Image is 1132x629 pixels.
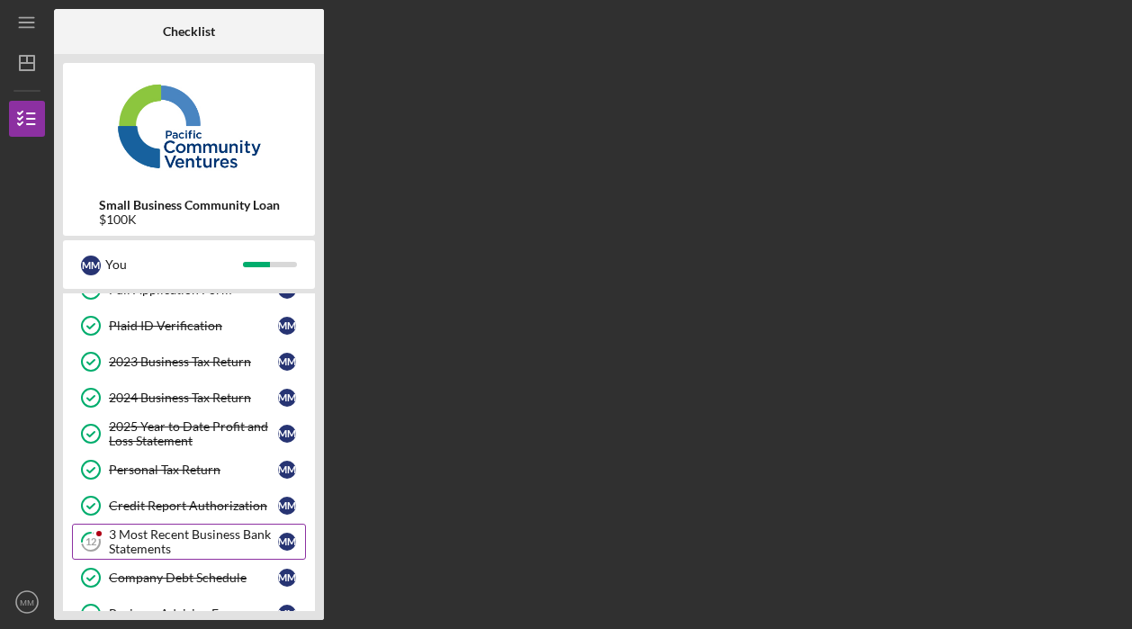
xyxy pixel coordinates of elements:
[278,317,296,335] div: M M
[9,584,45,620] button: MM
[163,24,215,39] b: Checklist
[85,536,96,548] tspan: 12
[72,416,306,452] a: 2025 Year to Date Profit and Loss StatementMM
[109,571,278,585] div: Company Debt Schedule
[72,524,306,560] a: 123 Most Recent Business Bank StatementsMM
[105,249,243,280] div: You
[278,605,296,623] div: M M
[72,488,306,524] a: Credit Report AuthorizationMM
[81,256,101,275] div: M M
[278,425,296,443] div: M M
[109,607,278,621] div: Business Advising Form
[278,497,296,515] div: M M
[109,391,278,405] div: 2024 Business Tax Return
[109,319,278,333] div: Plaid ID Verification
[278,389,296,407] div: M M
[63,72,315,180] img: Product logo
[109,355,278,369] div: 2023 Business Tax Return
[109,527,278,556] div: 3 Most Recent Business Bank Statements
[278,569,296,587] div: M M
[278,353,296,371] div: M M
[99,212,280,227] div: $100K
[72,452,306,488] a: Personal Tax ReturnMM
[109,499,278,513] div: Credit Report Authorization
[109,419,278,448] div: 2025 Year to Date Profit and Loss Statement
[109,463,278,477] div: Personal Tax Return
[20,598,34,607] text: MM
[72,560,306,596] a: Company Debt ScheduleMM
[72,308,306,344] a: Plaid ID VerificationMM
[278,461,296,479] div: M M
[278,533,296,551] div: M M
[72,344,306,380] a: 2023 Business Tax ReturnMM
[99,198,280,212] b: Small Business Community Loan
[72,380,306,416] a: 2024 Business Tax ReturnMM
